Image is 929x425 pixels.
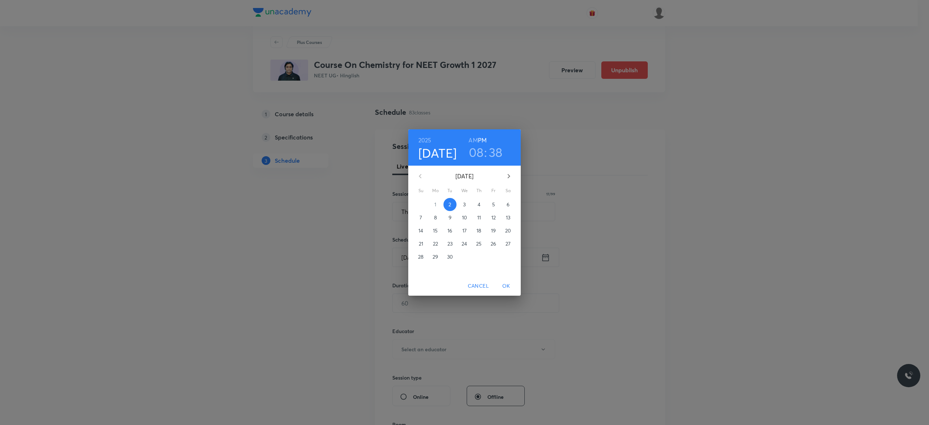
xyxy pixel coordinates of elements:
button: 5 [487,198,500,211]
span: Mo [429,187,442,194]
button: 11 [472,211,486,224]
button: PM [478,135,487,145]
button: 8 [429,211,442,224]
button: 27 [502,237,515,250]
button: 15 [429,224,442,237]
button: 24 [458,237,471,250]
span: Su [414,187,427,194]
p: 15 [433,227,438,234]
button: 7 [414,211,427,224]
button: Cancel [465,279,492,293]
button: 38 [489,145,503,160]
button: 20 [502,224,515,237]
button: 16 [443,224,457,237]
span: Tu [443,187,457,194]
p: 19 [491,227,496,234]
p: 29 [433,253,438,260]
button: 13 [502,211,515,224]
p: 11 [477,214,481,221]
p: 23 [447,240,453,247]
button: OK [495,279,518,293]
span: We [458,187,471,194]
p: 3 [463,201,466,208]
p: 28 [418,253,423,260]
p: 22 [433,240,438,247]
p: 25 [476,240,482,247]
p: 21 [419,240,423,247]
button: 3 [458,198,471,211]
button: [DATE] [418,145,457,161]
p: 17 [462,227,467,234]
p: 2 [449,201,451,208]
p: 6 [507,201,509,208]
p: 13 [506,214,510,221]
button: 2 [443,198,457,211]
button: 28 [414,250,427,263]
button: 9 [443,211,457,224]
span: OK [498,282,515,291]
button: 10 [458,211,471,224]
p: 30 [447,253,453,260]
p: 18 [476,227,481,234]
p: 16 [447,227,452,234]
span: Fr [487,187,500,194]
p: 27 [506,240,511,247]
button: 12 [487,211,500,224]
span: Cancel [468,282,489,291]
h3: : [484,145,487,160]
button: 22 [429,237,442,250]
p: 26 [491,240,496,247]
button: 23 [443,237,457,250]
span: Th [472,187,486,194]
button: 2025 [418,135,431,145]
p: [DATE] [429,172,500,181]
button: 19 [487,224,500,237]
button: 08 [469,145,484,160]
button: 30 [443,250,457,263]
p: 24 [462,240,467,247]
button: AM [468,135,478,145]
button: 14 [414,224,427,237]
p: 12 [491,214,496,221]
p: 7 [420,214,422,221]
p: 8 [434,214,437,221]
p: 14 [418,227,423,234]
p: 9 [449,214,451,221]
span: Sa [502,187,515,194]
p: 4 [478,201,480,208]
button: 25 [472,237,486,250]
p: 20 [505,227,511,234]
button: 4 [472,198,486,211]
button: 17 [458,224,471,237]
p: 10 [462,214,467,221]
p: 5 [492,201,495,208]
button: 21 [414,237,427,250]
button: 18 [472,224,486,237]
button: 6 [502,198,515,211]
button: 29 [429,250,442,263]
button: 26 [487,237,500,250]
